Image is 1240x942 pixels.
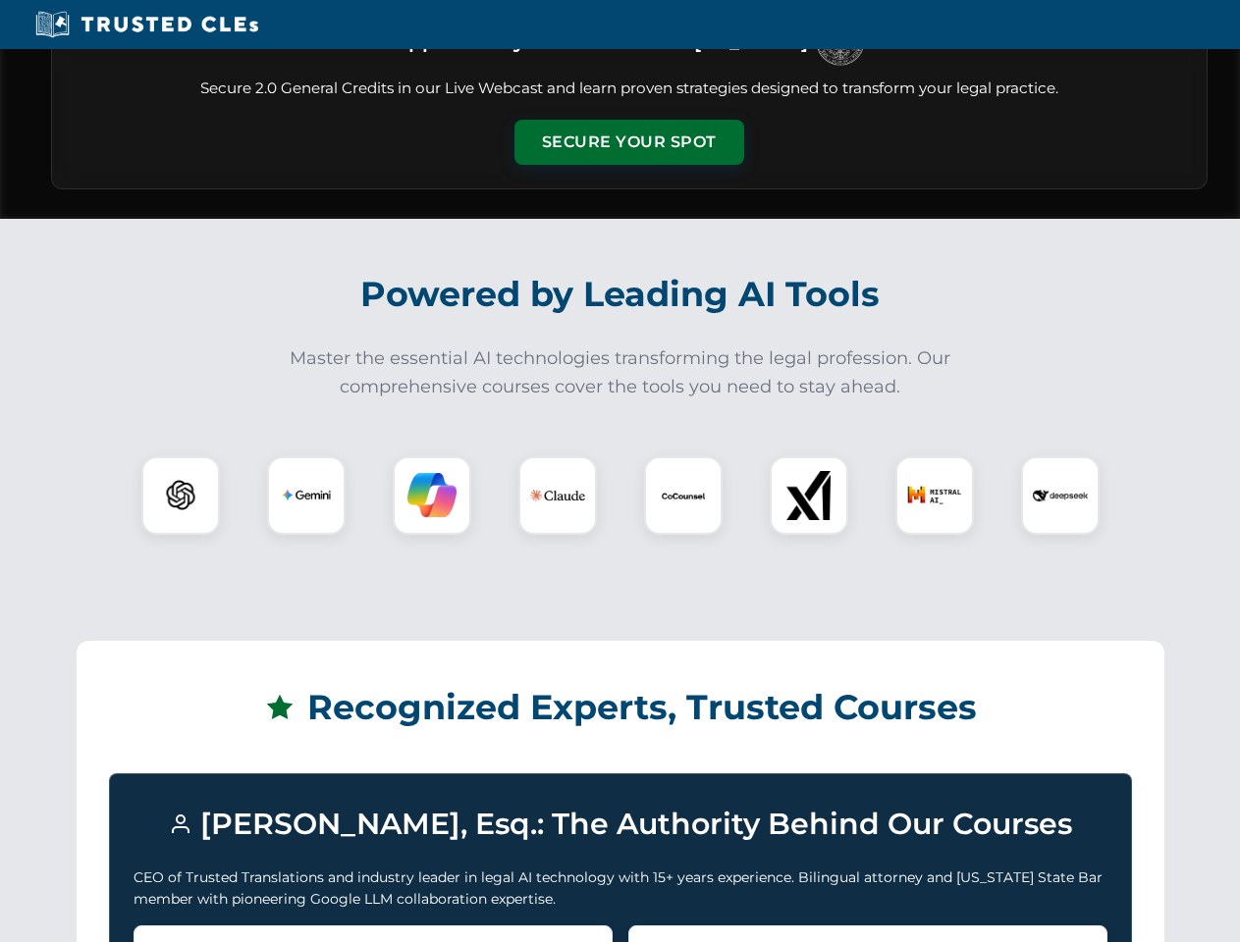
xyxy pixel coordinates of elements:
[152,467,209,524] img: ChatGPT Logo
[644,456,723,535] div: CoCounsel
[109,673,1132,742] h2: Recognized Experts, Trusted Courses
[518,456,597,535] div: Claude
[393,456,471,535] div: Copilot
[29,10,264,39] img: Trusted CLEs
[134,866,1107,911] p: CEO of Trusted Translations and industry leader in legal AI technology with 15+ years experience....
[277,344,964,401] p: Master the essential AI technologies transforming the legal profession. Our comprehensive courses...
[77,260,1164,329] h2: Powered by Leading AI Tools
[76,78,1183,100] p: Secure 2.0 General Credits in our Live Webcast and learn proven strategies designed to transform ...
[770,456,848,535] div: xAI
[907,468,962,523] img: Mistral AI Logo
[1021,456,1100,535] div: DeepSeek
[784,471,834,520] img: xAI Logo
[134,798,1107,851] h3: [PERSON_NAME], Esq.: The Authority Behind Our Courses
[407,471,457,520] img: Copilot Logo
[659,471,708,520] img: CoCounsel Logo
[514,120,744,165] button: Secure Your Spot
[267,456,346,535] div: Gemini
[282,471,331,520] img: Gemini Logo
[141,456,220,535] div: ChatGPT
[530,468,585,523] img: Claude Logo
[895,456,974,535] div: Mistral AI
[1033,468,1088,523] img: DeepSeek Logo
